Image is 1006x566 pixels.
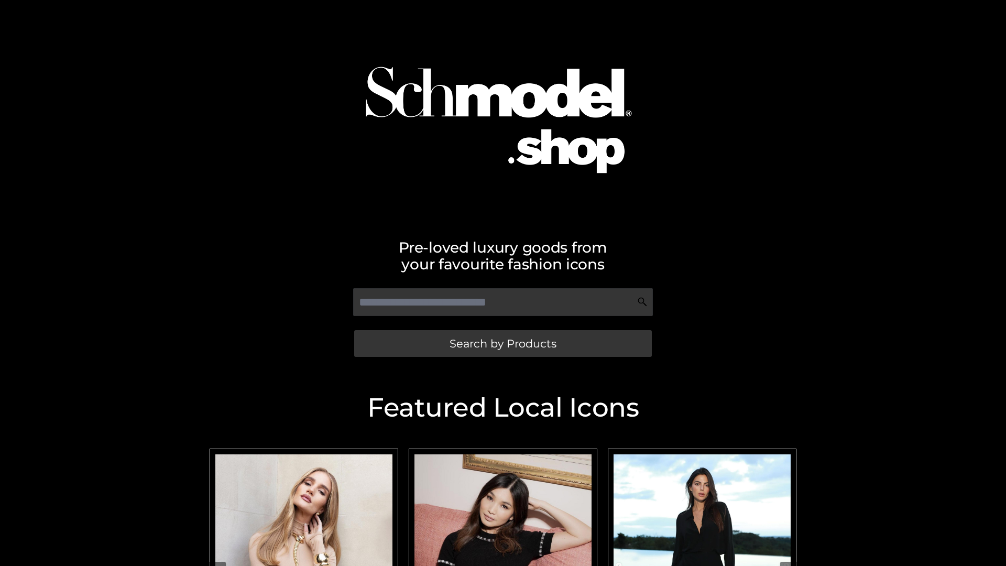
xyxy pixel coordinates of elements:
h2: Featured Local Icons​ [204,395,802,421]
a: Search by Products [354,330,652,357]
img: Search Icon [637,297,648,307]
h2: Pre-loved luxury goods from your favourite fashion icons [204,239,802,273]
span: Search by Products [450,338,556,349]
